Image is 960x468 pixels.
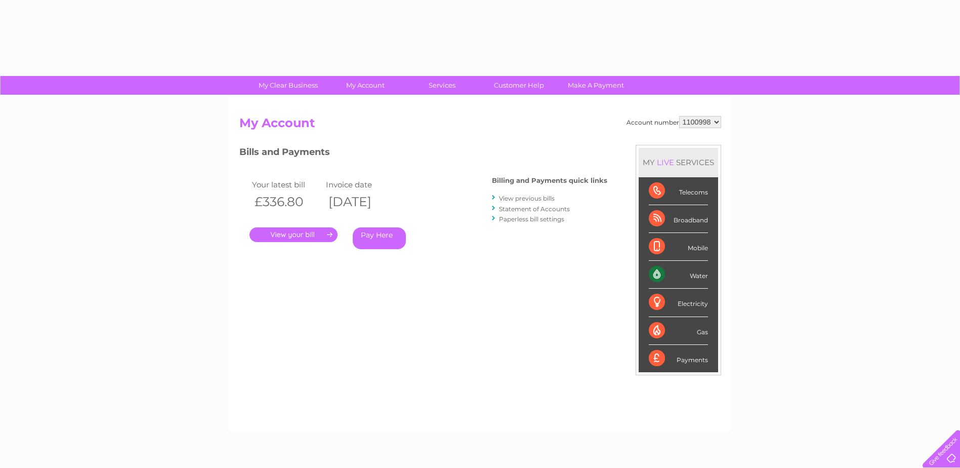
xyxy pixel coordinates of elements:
[323,76,407,95] a: My Account
[649,289,708,317] div: Electricity
[477,76,561,95] a: Customer Help
[649,177,708,205] div: Telecoms
[323,191,397,212] th: [DATE]
[649,317,708,345] div: Gas
[323,178,397,191] td: Invoice date
[246,76,330,95] a: My Clear Business
[492,177,607,184] h4: Billing and Payments quick links
[639,148,718,177] div: MY SERVICES
[249,178,323,191] td: Your latest bill
[239,145,607,163] h3: Bills and Payments
[239,116,721,135] h2: My Account
[499,205,570,213] a: Statement of Accounts
[627,116,721,128] div: Account number
[499,215,564,223] a: Paperless bill settings
[649,261,708,289] div: Water
[554,76,638,95] a: Make A Payment
[249,191,323,212] th: £336.80
[649,345,708,372] div: Payments
[400,76,484,95] a: Services
[499,194,555,202] a: View previous bills
[655,158,676,167] div: LIVE
[649,205,708,233] div: Broadband
[353,227,406,249] a: Pay Here
[649,233,708,261] div: Mobile
[249,227,338,242] a: .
